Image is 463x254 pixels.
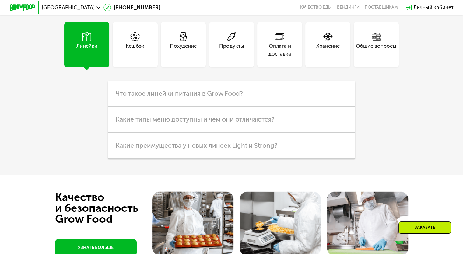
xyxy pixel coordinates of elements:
[116,142,277,149] span: Какие преимущества у новых линеек Light и Strong?
[337,5,360,10] a: Вендинги
[398,221,451,234] div: Заказать
[116,115,275,123] span: Какие типы меню доступны и чем они отличаются?
[257,42,302,58] div: Оплата и доставка
[300,5,332,10] a: Качество еды
[219,42,244,58] div: Продукты
[170,42,197,58] div: Похудение
[316,42,340,58] div: Хранение
[55,192,161,225] div: Качество и безопасность Grow Food
[103,4,160,11] a: [PHONE_NUMBER]
[116,90,243,97] span: Что такое линейки питания в Grow Food?
[42,5,95,10] span: [GEOGRAPHIC_DATA]
[356,42,396,58] div: Общие вопросы
[365,5,398,10] div: поставщикам
[76,42,97,58] div: Линейки
[413,4,453,11] div: Личный кабинет
[126,42,144,58] div: Кешбэк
